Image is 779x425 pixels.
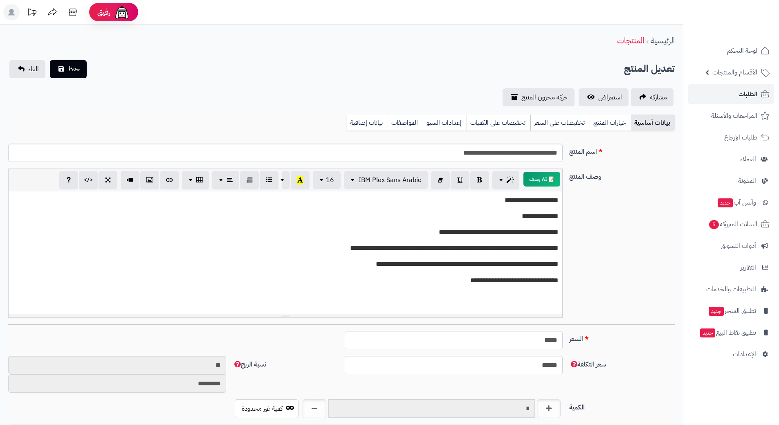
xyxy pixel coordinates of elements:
img: logo-2.png [723,23,771,40]
a: المنتجات [617,34,644,47]
span: استعراض [598,92,622,102]
a: المواصفات [388,115,423,131]
span: التقارير [741,262,756,273]
a: الطلبات [688,84,774,104]
label: السعر [566,331,678,344]
span: أدوات التسويق [721,240,756,252]
label: اسم المنتج [566,144,678,157]
a: بيانات أساسية [631,115,675,131]
a: خيارات المنتج [590,115,631,131]
span: الطلبات [739,88,757,100]
a: المراجعات والأسئلة [688,106,774,126]
span: تطبيق نقاط البيع [699,327,756,338]
a: العملاء [688,149,774,169]
button: 📝 AI وصف [523,172,560,187]
span: الإعدادات [733,349,756,360]
a: بيانات إضافية [347,115,388,131]
span: المراجعات والأسئلة [711,110,757,121]
span: 5 [709,220,719,229]
img: ai-face.png [114,4,130,20]
a: السلات المتروكة5 [688,214,774,234]
button: IBM Plex Sans Arabic [344,171,428,189]
a: الرئيسية [651,34,675,47]
a: تخفيضات على السعر [530,115,590,131]
a: الغاء [9,60,45,78]
span: سعر التكلفة [569,360,606,369]
span: المدونة [738,175,756,187]
span: السلات المتروكة [708,218,757,230]
span: رفيق [97,7,110,17]
span: الأقسام والمنتجات [712,67,757,78]
a: مشاركه [631,88,673,106]
a: التطبيقات والخدمات [688,279,774,299]
span: العملاء [740,153,756,165]
span: جديد [718,198,733,207]
span: جديد [709,307,724,316]
button: 16 [313,171,341,189]
a: طلبات الإرجاع [688,128,774,147]
span: الغاء [28,64,39,74]
a: استعراض [579,88,629,106]
a: أدوات التسويق [688,236,774,256]
span: 16 [326,175,334,185]
span: وآتس آب [717,197,756,208]
button: حفظ [50,60,87,78]
span: جديد [700,328,715,337]
label: وصف المنتج [566,169,678,182]
span: مشاركه [650,92,667,102]
a: التقارير [688,258,774,277]
span: حركة مخزون المنتج [521,92,568,102]
span: تطبيق المتجر [708,305,756,317]
a: تخفيضات على الكميات [467,115,530,131]
span: طلبات الإرجاع [724,132,757,143]
span: نسبة الربح [233,360,266,369]
span: التطبيقات والخدمات [706,283,756,295]
a: لوحة التحكم [688,41,774,61]
a: تطبيق نقاط البيعجديد [688,323,774,342]
span: IBM Plex Sans Arabic [359,175,421,185]
span: حفظ [68,64,80,74]
a: إعدادات السيو [423,115,467,131]
a: تحديثات المنصة [22,4,42,22]
a: تطبيق المتجرجديد [688,301,774,321]
a: حركة مخزون المنتج [503,88,575,106]
a: المدونة [688,171,774,191]
label: الكمية [566,399,678,412]
a: الإعدادات [688,344,774,364]
span: لوحة التحكم [727,45,757,56]
a: وآتس آبجديد [688,193,774,212]
h2: تعديل المنتج [624,61,675,77]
